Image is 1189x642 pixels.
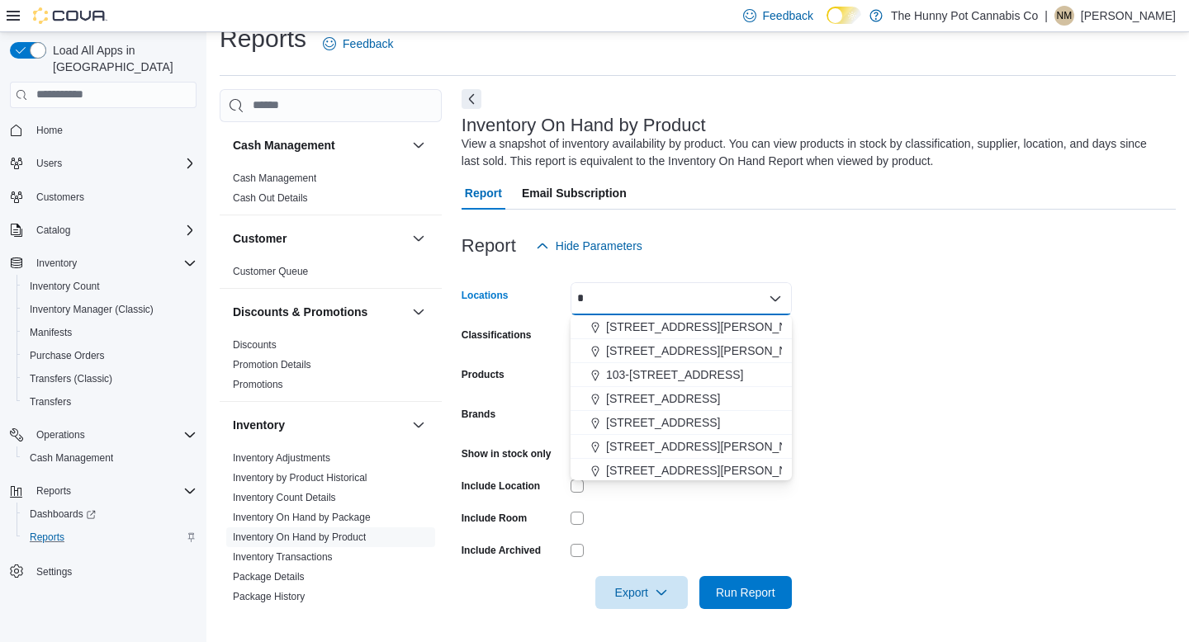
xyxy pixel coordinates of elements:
[10,111,197,626] nav: Complex example
[3,479,203,503] button: Reports
[409,135,429,155] button: Cash Management
[30,507,96,521] span: Dashboards
[17,503,203,526] a: Dashboards
[23,504,197,524] span: Dashboards
[30,153,197,173] span: Users
[571,363,792,387] button: 103-[STREET_ADDRESS]
[606,438,816,455] span: [STREET_ADDRESS][PERSON_NAME]
[233,339,277,351] a: Discounts
[606,462,816,479] span: [STREET_ADDRESS][PERSON_NAME]
[233,137,335,153] h3: Cash Management
[30,220,77,240] button: Catalog
[23,527,197,547] span: Reports
[233,266,308,277] a: Customer Queue
[30,253,83,273] button: Inventory
[23,300,160,319] a: Inventory Manager (Classic)
[33,7,107,24] img: Cova
[220,168,442,215] div: Cash Management
[462,479,540,493] label: Include Location
[17,344,203,367] button: Purchase Orders
[30,481,78,501] button: Reports
[595,576,688,609] button: Export
[30,395,71,408] span: Transfers
[409,229,429,248] button: Customer
[3,219,203,242] button: Catalog
[699,576,792,609] button: Run Report
[462,447,552,460] label: Show in stock only
[233,338,277,352] span: Discounts
[233,137,405,153] button: Cash Management
[30,120,197,140] span: Home
[23,346,197,366] span: Purchase Orders
[571,387,792,411] button: [STREET_ADDRESS]
[30,220,197,240] span: Catalog
[462,116,706,135] h3: Inventory On Hand by Product
[827,7,861,24] input: Dark Mode
[3,559,203,583] button: Settings
[17,367,203,390] button: Transfers (Classic)
[36,565,72,578] span: Settings
[46,42,197,75] span: Load All Apps in [GEOGRAPHIC_DATA]
[30,280,100,293] span: Inventory Count
[233,378,283,391] span: Promotions
[30,481,197,501] span: Reports
[1057,6,1073,26] span: NM
[462,368,504,381] label: Products
[343,35,393,52] span: Feedback
[462,328,532,342] label: Classifications
[462,408,495,421] label: Brands
[606,366,744,383] span: 103-[STREET_ADDRESS]
[462,289,509,302] label: Locations
[30,425,92,445] button: Operations
[605,576,678,609] span: Export
[571,435,792,459] button: [STREET_ADDRESS][PERSON_NAME]
[233,531,366,544] span: Inventory On Hand by Product
[3,423,203,446] button: Operations
[23,504,102,524] a: Dashboards
[30,120,69,140] a: Home
[233,192,308,204] a: Cash Out Details
[23,448,197,468] span: Cash Management
[30,349,105,362] span: Purchase Orders
[233,571,305,583] a: Package Details
[30,531,64,544] span: Reports
[606,319,816,335] span: [STREET_ADDRESS][PERSON_NAME]
[462,512,527,525] label: Include Room
[23,527,71,547] a: Reports
[36,157,62,170] span: Users
[606,390,720,407] span: [STREET_ADDRESS]
[233,359,311,371] a: Promotion Details
[17,298,203,321] button: Inventory Manager (Classic)
[233,265,308,278] span: Customer Queue
[233,531,366,543] a: Inventory On Hand by Product
[233,172,316,185] span: Cash Management
[462,135,1168,170] div: View a snapshot of inventory availability by product. You can view products in stock by classific...
[233,570,305,583] span: Package Details
[571,339,792,363] button: [STREET_ADDRESS][PERSON_NAME]
[30,425,197,445] span: Operations
[3,152,203,175] button: Users
[30,560,197,581] span: Settings
[522,177,627,210] span: Email Subscription
[233,471,367,484] span: Inventory by Product Historical
[36,124,63,137] span: Home
[233,512,371,523] a: Inventory On Hand by Package
[233,472,367,484] a: Inventory by Product Historical
[233,492,336,503] a: Inventory Count Details
[233,511,371,524] span: Inventory On Hand by Package
[769,292,782,305] button: Close list of options
[409,415,429,435] button: Inventory
[233,451,330,465] span: Inventory Adjustments
[233,191,308,205] span: Cash Out Details
[233,417,405,433] button: Inventory
[891,6,1038,26] p: The Hunny Pot Cannabis Co
[23,369,119,389] a: Transfers (Classic)
[17,446,203,470] button: Cash Management
[30,451,113,465] span: Cash Management
[233,551,333,563] a: Inventory Transactions
[30,153,69,173] button: Users
[30,326,72,339] span: Manifests
[409,302,429,322] button: Discounts & Promotions
[606,414,720,431] span: [STREET_ADDRESS]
